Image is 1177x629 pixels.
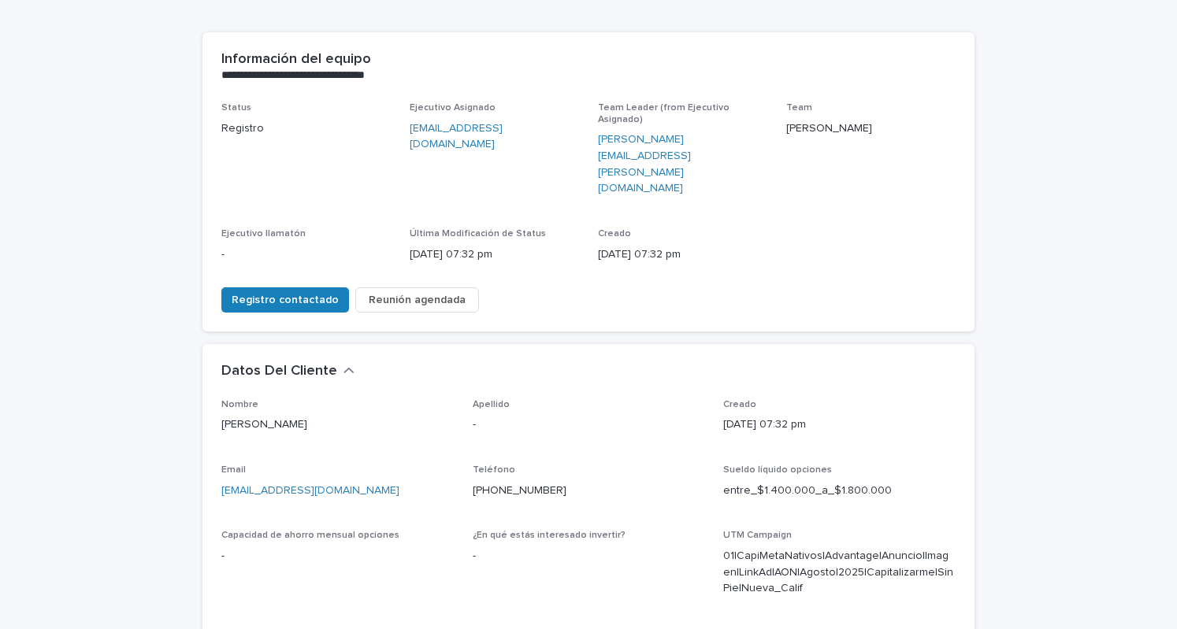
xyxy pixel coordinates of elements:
p: entre_$1.400.000_a_$1.800.000 [723,483,956,499]
span: Reunión agendada [369,292,466,308]
span: Ejecutivo Asignado [410,103,496,113]
p: [DATE] 07:32 pm [410,246,579,263]
span: Team [786,103,812,113]
span: Capacidad de ahorro mensual opciones [221,531,399,540]
span: Team Leader (from Ejecutivo Asignado) [598,103,730,124]
span: UTM Campaign [723,531,792,540]
h2: Información del equipo [221,51,371,68]
span: ¿En qué estás interesado invertir? [473,531,626,540]
button: Reunión agendada [355,287,479,313]
p: 01|CapiMetaNativos|Advantage|Anuncio|Imagen|LinkAd|AON|Agosto|2025|Capitalizarme|SinPie|Nueva_Calif [723,548,956,597]
span: Status [221,103,251,113]
span: Email [221,465,246,475]
p: - [473,548,705,564]
p: - [473,416,705,433]
span: Última Modificación de Status [410,229,546,239]
span: Apellido [473,400,510,409]
a: [EMAIL_ADDRESS][DOMAIN_NAME] [410,120,579,154]
h2: Datos Del Cliente [221,363,337,380]
p: - [221,246,391,263]
p: [DATE] 07:32 pm [598,246,767,263]
p: [DATE] 07:32 pm [723,416,956,433]
p: [PERSON_NAME] [786,120,956,137]
button: Registro contactado [221,287,349,313]
button: Datos Del Cliente [221,363,355,380]
a: [PHONE_NUMBER] [473,485,566,496]
span: Ejecutivo llamatón [221,229,306,239]
a: [PERSON_NAME][EMAIL_ADDRESS][PERSON_NAME][DOMAIN_NAME] [598,131,767,197]
span: Nombre [221,400,258,409]
span: Creado [598,229,631,239]
p: Registro [221,120,391,137]
p: - [221,548,454,564]
p: [PERSON_NAME] [221,416,454,433]
a: [EMAIL_ADDRESS][DOMAIN_NAME] [221,485,399,496]
span: Sueldo líquido opciones [723,465,832,475]
span: Teléfono [473,465,515,475]
span: Creado [723,400,756,409]
span: Registro contactado [232,292,339,308]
